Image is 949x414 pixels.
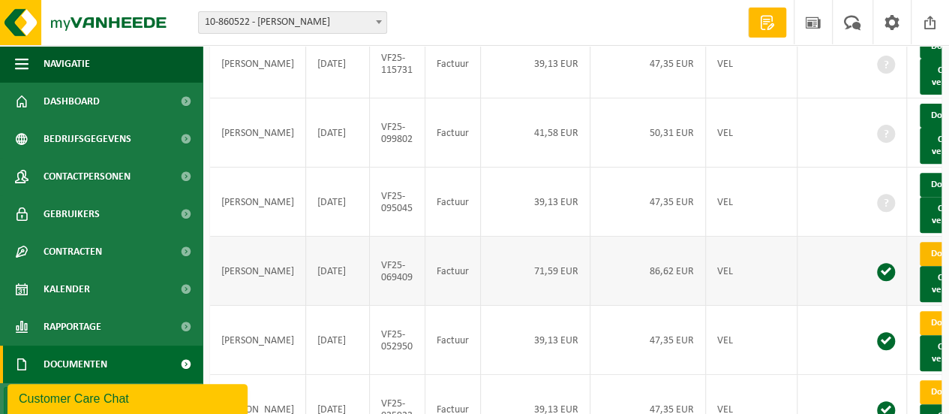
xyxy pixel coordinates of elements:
[44,346,107,383] span: Documenten
[306,98,370,168] td: [DATE]
[425,306,481,375] td: Factuur
[306,306,370,375] td: [DATE]
[425,237,481,306] td: Factuur
[370,29,425,98] td: VF25-115731
[706,237,797,306] td: VEL
[199,12,386,33] span: 10-860522 - PEERLINCK YVES - AALST
[481,237,590,306] td: 71,59 EUR
[210,168,306,237] td: [PERSON_NAME]
[306,237,370,306] td: [DATE]
[425,98,481,168] td: Factuur
[481,306,590,375] td: 39,13 EUR
[590,29,706,98] td: 47,35 EUR
[198,11,387,34] span: 10-860522 - PEERLINCK YVES - AALST
[210,29,306,98] td: [PERSON_NAME]
[306,29,370,98] td: [DATE]
[481,98,590,168] td: 41,58 EUR
[590,98,706,168] td: 50,31 EUR
[44,195,100,233] span: Gebruikers
[44,158,131,195] span: Contactpersonen
[425,29,481,98] td: Factuur
[44,270,90,308] span: Kalender
[8,381,251,414] iframe: chat widget
[370,306,425,375] td: VF25-052950
[370,237,425,306] td: VF25-069409
[706,98,797,168] td: VEL
[44,120,131,158] span: Bedrijfsgegevens
[44,233,102,270] span: Contracten
[425,168,481,237] td: Factuur
[590,237,706,306] td: 86,62 EUR
[210,98,306,168] td: [PERSON_NAME]
[306,168,370,237] td: [DATE]
[590,168,706,237] td: 47,35 EUR
[210,237,306,306] td: [PERSON_NAME]
[706,29,797,98] td: VEL
[481,168,590,237] td: 39,13 EUR
[706,168,797,237] td: VEL
[44,83,100,120] span: Dashboard
[370,168,425,237] td: VF25-095045
[590,306,706,375] td: 47,35 EUR
[706,306,797,375] td: VEL
[370,98,425,168] td: VF25-099802
[44,308,101,346] span: Rapportage
[44,45,90,83] span: Navigatie
[481,29,590,98] td: 39,13 EUR
[210,306,306,375] td: [PERSON_NAME]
